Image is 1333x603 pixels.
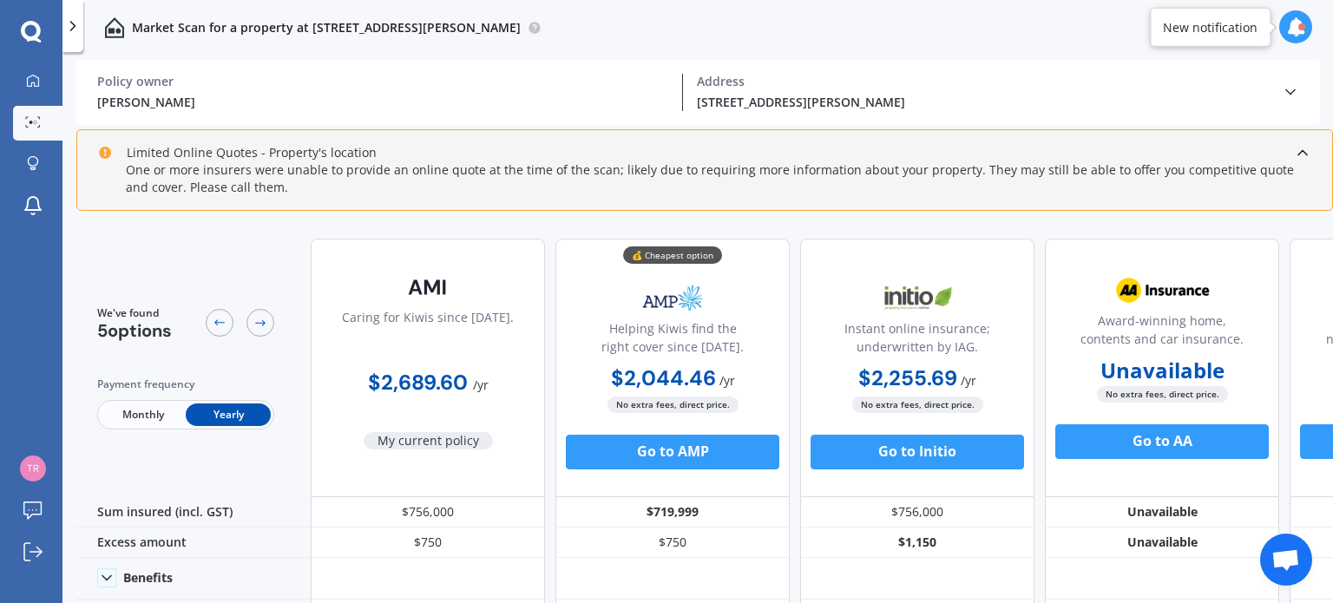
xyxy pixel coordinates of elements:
[697,93,1268,111] div: [STREET_ADDRESS][PERSON_NAME]
[1045,528,1279,558] div: Unavailable
[1163,18,1257,36] div: New notification
[555,528,790,558] div: $750
[97,305,172,321] span: We've found
[1045,497,1279,528] div: Unavailable
[1097,386,1228,403] span: No extra fees, direct price.
[97,74,668,89] div: Policy owner
[76,528,311,558] div: Excess amount
[811,435,1024,469] button: Go to Initio
[368,369,468,396] b: $2,689.60
[1100,362,1225,379] b: Unavailable
[311,528,545,558] div: $750
[186,403,271,426] span: Yearly
[364,432,493,449] span: My current policy
[852,397,983,413] span: No extra fees, direct price.
[98,161,1311,196] div: One or more insurers were unable to provide an online quote at the time of the scan; likely due t...
[815,319,1020,363] div: Instant online insurance; underwritten by IAG.
[615,277,730,320] img: AMP.webp
[555,497,790,528] div: $719,999
[371,265,485,309] img: AMI-text-1.webp
[104,17,125,38] img: home-and-contents.b802091223b8502ef2dd.svg
[132,19,521,36] p: Market Scan for a property at [STREET_ADDRESS][PERSON_NAME]
[800,497,1034,528] div: $756,000
[1260,534,1312,586] a: Open chat
[98,144,377,161] div: Limited Online Quotes - Property's location
[97,93,668,111] div: [PERSON_NAME]
[1055,424,1269,459] button: Go to AA
[611,364,716,391] b: $2,044.46
[97,376,274,393] div: Payment frequency
[623,246,722,264] div: 💰 Cheapest option
[342,308,514,351] div: Caring for Kiwis since [DATE].
[311,497,545,528] div: $756,000
[719,372,735,389] span: / yr
[566,435,779,469] button: Go to AMP
[961,372,976,389] span: / yr
[1060,311,1264,355] div: Award-winning home, contents and car insurance.
[473,377,489,393] span: / yr
[860,277,975,320] img: Initio.webp
[101,403,186,426] span: Monthly
[697,74,1268,89] div: Address
[97,319,172,342] span: 5 options
[800,528,1034,558] div: $1,150
[858,364,957,391] b: $2,255.69
[1105,269,1219,312] img: AA.webp
[607,397,739,413] span: No extra fees, direct price.
[123,570,173,586] div: Benefits
[20,456,46,482] img: e551fa6970c8836299d5af921ae8b671
[570,319,775,363] div: Helping Kiwis find the right cover since [DATE].
[76,497,311,528] div: Sum insured (incl. GST)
